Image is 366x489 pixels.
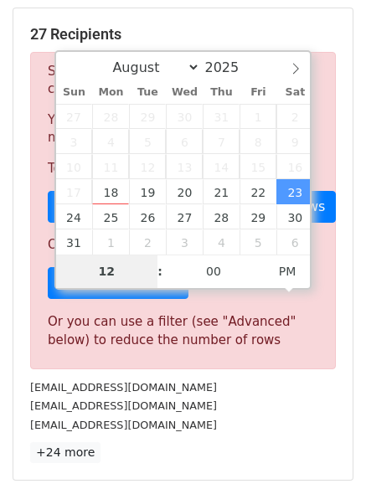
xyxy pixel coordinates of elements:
p: Your current plan supports a daily maximum of . [48,111,318,147]
span: August 21, 2025 [203,179,240,204]
span: August 15, 2025 [240,154,276,179]
span: Mon [92,87,129,98]
h5: 27 Recipients [30,25,336,44]
span: August 28, 2025 [203,204,240,229]
span: August 16, 2025 [276,154,313,179]
span: Click to toggle [265,255,311,288]
span: July 31, 2025 [203,104,240,129]
small: [EMAIL_ADDRESS][DOMAIN_NAME] [30,419,217,431]
span: August 7, 2025 [203,129,240,154]
span: August 3, 2025 [56,129,93,154]
div: Or you can use a filter (see "Advanced" below) to reduce the number of rows [48,312,318,350]
span: July 30, 2025 [166,104,203,129]
span: August 11, 2025 [92,154,129,179]
span: August 12, 2025 [129,154,166,179]
span: August 5, 2025 [129,129,166,154]
span: August 10, 2025 [56,154,93,179]
span: August 9, 2025 [276,129,313,154]
span: August 20, 2025 [166,179,203,204]
span: August 17, 2025 [56,179,93,204]
span: Tue [129,87,166,98]
span: August 19, 2025 [129,179,166,204]
small: [EMAIL_ADDRESS][DOMAIN_NAME] [30,381,217,394]
span: August 27, 2025 [166,204,203,229]
span: July 27, 2025 [56,104,93,129]
span: September 3, 2025 [166,229,203,255]
span: August 14, 2025 [203,154,240,179]
span: August 4, 2025 [92,129,129,154]
input: Hour [56,255,158,288]
span: : [157,255,162,288]
span: August 13, 2025 [166,154,203,179]
span: Sat [276,87,313,98]
span: August 25, 2025 [92,204,129,229]
span: September 6, 2025 [276,229,313,255]
span: September 2, 2025 [129,229,166,255]
span: August 18, 2025 [92,179,129,204]
span: August 24, 2025 [56,204,93,229]
a: Sign up for a plan [48,267,188,299]
span: August 26, 2025 [129,204,166,229]
p: To send these emails, you can either: [48,160,318,178]
span: September 1, 2025 [92,229,129,255]
span: August 6, 2025 [166,129,203,154]
small: [EMAIL_ADDRESS][DOMAIN_NAME] [30,399,217,412]
p: Sorry, you don't have enough daily email credits to send these emails. [48,63,318,98]
span: September 5, 2025 [240,229,276,255]
p: Or [48,236,318,254]
span: August 1, 2025 [240,104,276,129]
iframe: Chat Widget [282,409,366,489]
a: +24 more [30,442,101,463]
span: August 30, 2025 [276,204,313,229]
span: Sun [56,87,93,98]
span: July 28, 2025 [92,104,129,129]
span: August 23, 2025 [276,179,313,204]
span: Thu [203,87,240,98]
span: Wed [166,87,203,98]
input: Year [200,59,260,75]
a: Choose a Google Sheet with fewer rows [48,191,336,223]
span: August 22, 2025 [240,179,276,204]
span: August 31, 2025 [56,229,93,255]
span: August 8, 2025 [240,129,276,154]
span: July 29, 2025 [129,104,166,129]
span: Fri [240,87,276,98]
input: Minute [162,255,265,288]
span: September 4, 2025 [203,229,240,255]
span: August 2, 2025 [276,104,313,129]
span: August 29, 2025 [240,204,276,229]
